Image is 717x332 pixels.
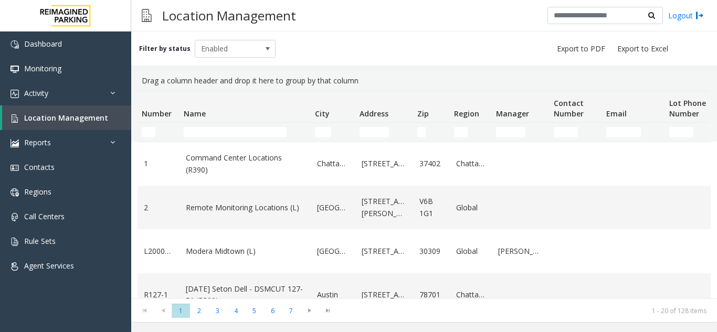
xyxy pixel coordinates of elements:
[186,283,304,307] a: [DATE] Seton Dell - DSMCUT 127-51 (R390)
[24,39,62,49] span: Dashboard
[184,109,206,119] span: Name
[317,158,349,169] a: Chattanooga
[142,109,172,119] span: Number
[669,127,693,137] input: Lot Phone Number Filter
[186,245,304,257] a: Modera Midtown (L)
[302,306,317,315] span: Go to the next page
[24,162,55,172] span: Contacts
[343,306,707,315] kendo-pager-info: 1 - 20 of 128 items
[321,306,335,315] span: Go to the last page
[24,137,51,147] span: Reports
[617,44,668,54] span: Export to Excel
[186,202,304,213] a: Remote Monitoring Locations (L)
[419,245,444,257] a: 30309
[172,304,190,318] span: Page 1
[456,158,486,169] a: Chattanooga
[554,98,584,119] span: Contact Number
[190,304,208,318] span: Page 2
[24,88,48,98] span: Activity
[315,109,330,119] span: City
[138,71,711,91] div: Drag a column header and drop it here to group by that column
[668,10,704,21] a: Logout
[602,123,665,142] td: Email Filter
[10,213,19,221] img: 'icon'
[362,196,407,219] a: [STREET_ADDRESS][PERSON_NAME]
[144,158,173,169] a: 1
[142,127,155,137] input: Number Filter
[227,304,245,318] span: Page 4
[606,109,627,119] span: Email
[245,304,263,318] span: Page 5
[456,245,486,257] a: Global
[300,303,319,318] span: Go to the next page
[144,245,173,257] a: L20000500
[362,289,407,301] a: [STREET_ADDRESS]
[195,40,259,57] span: Enabled
[419,158,444,169] a: 37402
[10,262,19,271] img: 'icon'
[319,303,337,318] span: Go to the last page
[10,114,19,123] img: 'icon'
[10,40,19,49] img: 'icon'
[454,127,468,137] input: Region Filter
[554,127,578,137] input: Contact Number Filter
[131,91,717,298] div: Data table
[282,304,300,318] span: Page 7
[24,187,51,197] span: Regions
[498,245,543,257] a: [PERSON_NAME]
[10,65,19,73] img: 'icon'
[419,196,444,219] a: V6B 1G1
[456,202,486,213] a: Global
[139,44,191,53] label: Filter by status
[180,123,311,142] td: Name Filter
[454,109,479,119] span: Region
[186,152,304,176] a: Command Center Locations (R390)
[606,127,641,137] input: Email Filter
[360,127,389,137] input: Address Filter
[362,245,407,257] a: [STREET_ADDRESS]
[417,109,429,119] span: Zip
[184,127,287,137] input: Name Filter
[142,3,152,28] img: pageIcon
[553,41,609,56] button: Export to PDF
[456,289,486,301] a: Chattanooga
[550,123,602,142] td: Contact Number Filter
[419,289,444,301] a: 78701
[311,123,355,142] td: City Filter
[24,113,108,123] span: Location Management
[492,123,550,142] td: Manager Filter
[24,261,74,271] span: Agent Services
[417,127,426,137] input: Zip Filter
[450,123,492,142] td: Region Filter
[2,105,131,130] a: Location Management
[413,123,450,142] td: Zip Filter
[10,238,19,246] img: 'icon'
[317,245,349,257] a: [GEOGRAPHIC_DATA]
[355,123,413,142] td: Address Filter
[360,109,388,119] span: Address
[315,127,331,137] input: City Filter
[24,63,61,73] span: Monitoring
[24,211,65,221] span: Call Centers
[317,289,349,301] a: Austin
[157,3,301,28] h3: Location Management
[144,202,173,213] a: 2
[362,158,407,169] a: [STREET_ADDRESS]
[695,10,704,21] img: logout
[10,164,19,172] img: 'icon'
[208,304,227,318] span: Page 3
[10,90,19,98] img: 'icon'
[144,289,173,301] a: R127-1
[317,202,349,213] a: [GEOGRAPHIC_DATA]
[10,188,19,197] img: 'icon'
[10,139,19,147] img: 'icon'
[557,44,605,54] span: Export to PDF
[496,109,529,119] span: Manager
[263,304,282,318] span: Page 6
[24,236,56,246] span: Rule Sets
[138,123,180,142] td: Number Filter
[496,127,525,137] input: Manager Filter
[613,41,672,56] button: Export to Excel
[669,98,706,119] span: Lot Phone Number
